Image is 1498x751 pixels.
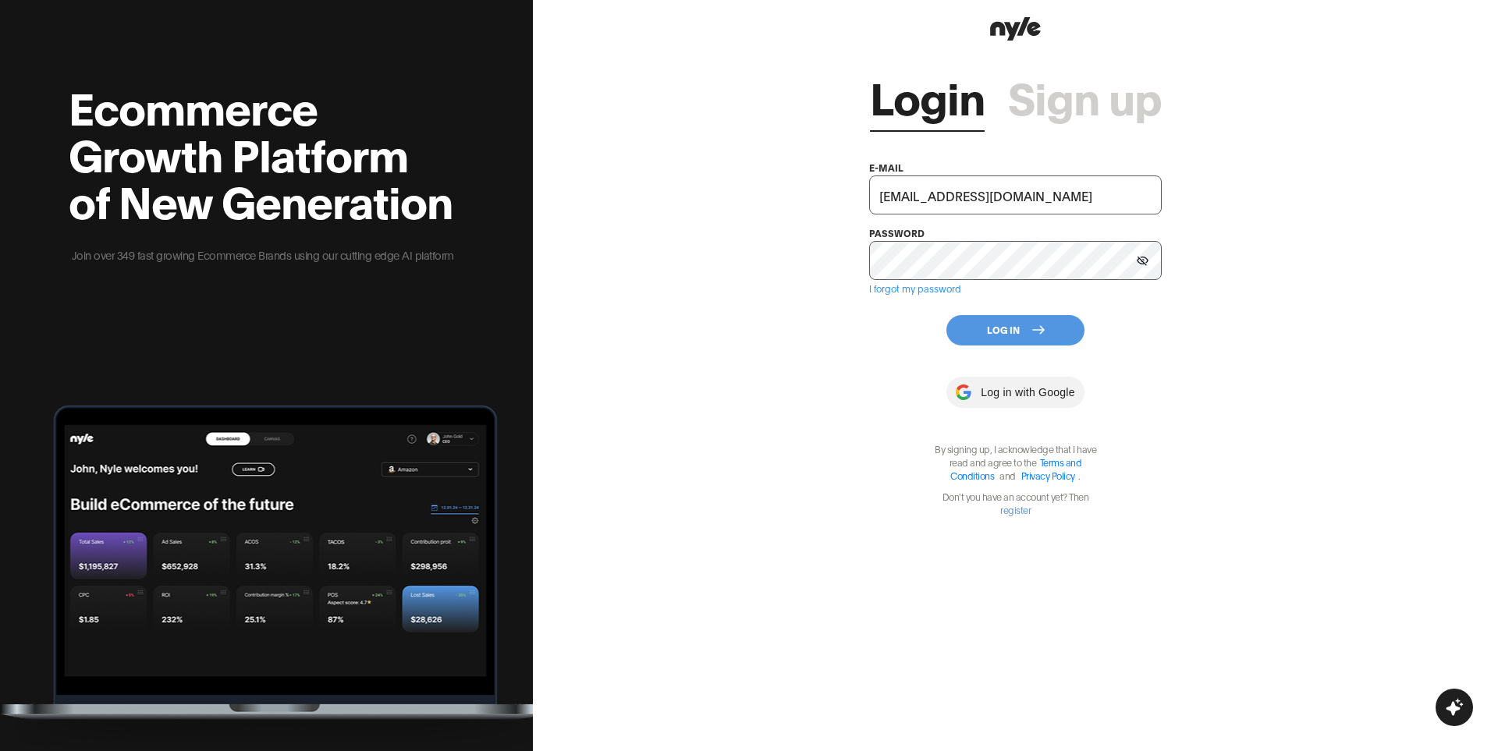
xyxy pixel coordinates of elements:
[1008,73,1162,119] a: Sign up
[869,227,925,239] label: password
[926,490,1106,516] p: Don't you have an account yet? Then
[996,469,1020,481] span: and
[69,246,456,264] p: Join over 349 fast growing Ecommerce Brands using our cutting edge AI platform
[1021,469,1075,481] a: Privacy Policy
[926,442,1106,482] p: By signing up, I acknowledge that I have read and agree to the .
[946,315,1084,345] button: Log In
[946,377,1084,408] button: Log in with Google
[870,73,985,119] a: Login
[69,83,456,223] h2: Ecommerce Growth Platform of New Generation
[869,161,903,173] label: e-mail
[1000,504,1031,515] a: register
[869,282,961,294] a: I forgot my password
[950,456,1081,481] a: Terms and Conditions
